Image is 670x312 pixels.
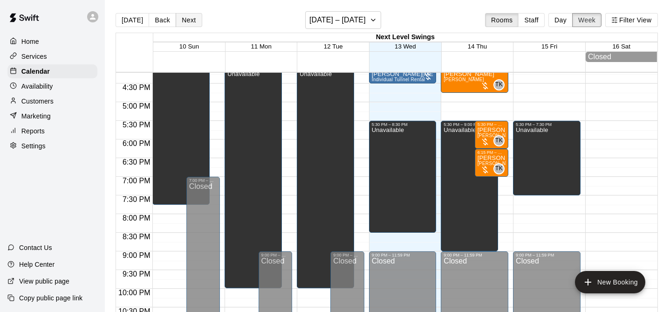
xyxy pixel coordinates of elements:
[21,97,54,106] p: Customers
[369,65,437,83] div: 4:00 PM – 4:30 PM: Daniel Pica
[541,43,557,50] button: 15 Fri
[21,52,47,61] p: Services
[444,77,484,82] span: [PERSON_NAME]
[441,121,498,251] div: 5:30 PM – 9:00 PM: Unavailable
[493,163,505,174] div: Taylor Kennedy
[21,141,46,151] p: Settings
[605,13,657,27] button: Filter View
[176,13,202,27] button: Next
[372,253,434,257] div: 9:00 PM – 11:59 PM
[493,79,505,90] div: Taylor Kennedy
[120,251,153,259] span: 9:00 PM
[120,214,153,222] span: 8:00 PM
[7,124,97,138] a: Reports
[7,79,97,93] a: Availability
[475,121,508,149] div: 5:30 PM – 6:15 PM: Baker Riddle
[153,33,657,42] div: Next Level Swings
[251,43,271,50] button: 11 Mon
[120,195,153,203] span: 7:30 PM
[19,243,52,252] p: Contact Us
[444,122,495,127] div: 5:30 PM – 9:00 PM
[497,79,505,90] span: Taylor Kennedy
[478,161,518,166] span: [PERSON_NAME]
[395,43,416,50] button: 13 Wed
[372,122,434,127] div: 5:30 PM – 8:30 PM
[189,178,217,183] div: 7:00 PM – 11:59 PM
[475,149,508,177] div: 6:15 PM – 7:00 PM: Baker Riddle
[21,37,39,46] p: Home
[120,158,153,166] span: 6:30 PM
[116,289,152,297] span: 10:00 PM
[297,65,354,288] div: 4:00 PM – 9:59 PM: Unavailable
[7,64,97,78] a: Calendar
[493,135,505,146] div: Taylor Kennedy
[572,13,602,27] button: Week
[478,150,506,155] div: 6:15 PM – 7:00 PM
[485,13,519,27] button: Rooms
[495,164,503,173] span: TK
[588,53,654,61] div: Closed
[120,121,153,129] span: 5:30 PM
[120,102,153,110] span: 5:00 PM
[495,80,503,90] span: TK
[7,35,97,49] a: Home
[21,126,45,136] p: Reports
[478,133,518,138] span: [PERSON_NAME]
[305,11,381,29] button: [DATE] – [DATE]
[179,43,199,50] button: 10 Sun
[21,111,51,121] p: Marketing
[120,233,153,241] span: 8:30 PM
[225,65,282,288] div: 4:00 PM – 9:59 PM: Unavailable
[518,13,545,27] button: Staff
[444,253,506,257] div: 9:00 PM – 11:59 PM
[120,270,153,278] span: 9:30 PM
[19,260,55,269] p: Help Center
[575,271,645,293] button: add
[478,122,506,127] div: 5:30 PM – 6:15 PM
[21,82,53,91] p: Availability
[516,122,578,127] div: 5:30 PM – 7:30 PM
[7,139,97,153] a: Settings
[261,253,289,257] div: 9:00 PM – 11:59 PM
[513,121,581,195] div: 5:30 PM – 7:30 PM: Unavailable
[497,135,505,146] span: Taylor Kennedy
[21,67,50,76] p: Calendar
[7,94,97,108] a: Customers
[612,43,630,50] button: 16 Sat
[120,83,153,91] span: 4:30 PM
[548,13,573,27] button: Day
[333,253,361,257] div: 9:00 PM – 11:59 PM
[516,253,578,257] div: 9:00 PM – 11:59 PM
[7,49,97,63] a: Services
[497,163,505,174] span: Taylor Kennedy
[324,43,343,50] button: 12 Tue
[468,43,487,50] button: 14 Thu
[120,139,153,147] span: 6:00 PM
[149,13,176,27] button: Back
[19,293,82,303] p: Copy public page link
[309,14,366,27] h6: [DATE] – [DATE]
[441,65,508,93] div: 4:00 PM – 4:45 PM: Sam Kristiansen
[369,121,437,233] div: 5:30 PM – 8:30 PM: Unavailable
[7,109,97,123] a: Marketing
[19,277,69,286] p: View public page
[116,13,149,27] button: [DATE]
[120,177,153,185] span: 7:00 PM
[372,77,425,82] span: Individual Tunnel Rental
[495,136,503,146] span: TK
